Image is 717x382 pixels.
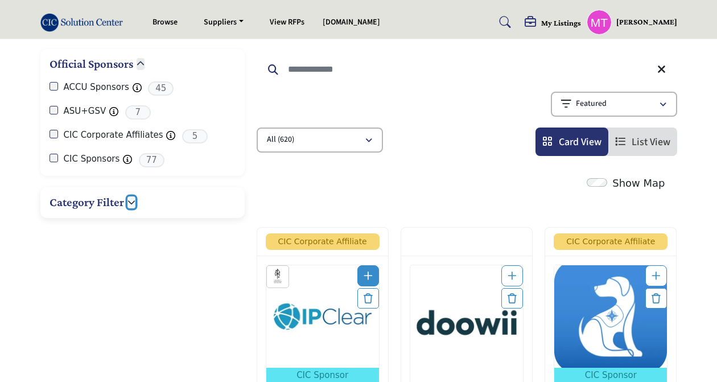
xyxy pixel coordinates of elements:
[551,92,677,117] button: Featured
[616,17,677,28] h5: [PERSON_NAME]
[196,14,252,30] a: Suppliers
[508,269,517,284] a: Add To List
[266,265,379,368] img: IPClear
[270,269,286,285] img: ACCU Sponsors Badge Icon
[535,128,608,156] li: Card View
[542,135,601,149] a: View Card
[266,233,380,250] span: CIC Corporate Affiliate
[488,13,518,31] a: Search
[652,269,661,284] a: Add To List
[587,10,612,35] button: Show hide supplier dropdown
[50,130,58,138] input: CIC Corporate Affiliates checkbox
[632,135,670,149] span: List View
[50,82,58,91] input: ACCU Sponsors checkbox
[257,56,677,83] input: Search Keyword
[270,17,304,28] a: View RFPs
[40,13,129,32] img: Site Logo
[139,153,164,167] span: 77
[50,106,58,114] input: ASU+GSV checkbox
[612,175,665,191] label: Show Map
[323,17,380,28] a: [DOMAIN_NAME]
[64,129,163,142] label: CIC Corporate Affiliates
[257,128,383,153] button: All (620)
[182,129,208,143] span: 5
[554,233,667,250] span: CIC Corporate Affiliate
[554,265,667,368] img: Student Ally, Inc.
[50,56,133,72] h2: Official Sponsors
[125,105,151,120] span: 7
[576,98,607,110] p: Featured
[608,128,677,156] li: List View
[64,153,120,166] label: CIC Sponsors
[153,17,178,28] a: Browse
[615,135,670,149] a: View List
[64,81,129,94] label: ACCU Sponsors
[541,18,581,28] h5: My Listings
[148,81,174,96] span: 45
[364,269,373,284] a: Add To List
[50,154,58,162] input: CIC Sponsors checkbox
[557,369,665,382] span: CIC Sponsor
[64,105,106,118] label: ASU+GSV
[525,17,581,30] div: My Listings
[559,135,601,149] span: Card View
[269,369,377,382] span: CIC Sponsor
[50,194,124,211] h2: Category Filter
[267,134,294,146] p: All (620)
